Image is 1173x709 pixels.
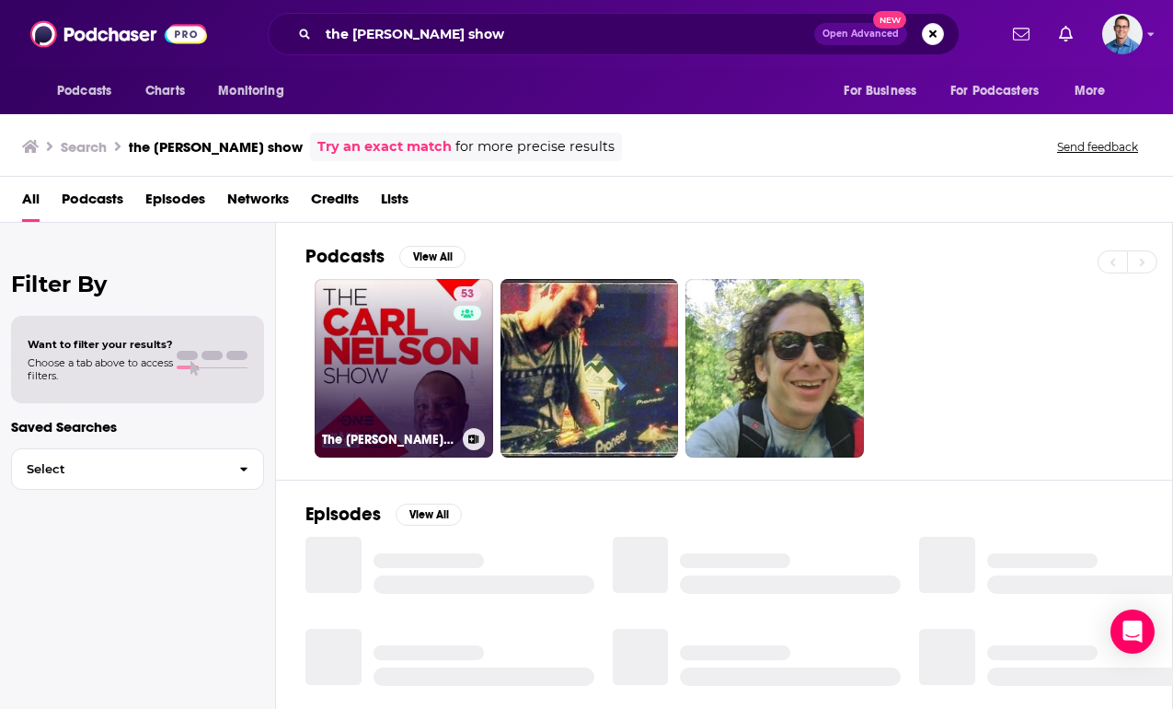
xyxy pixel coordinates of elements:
input: Search podcasts, credits, & more... [318,19,814,49]
a: PodcastsView All [305,245,466,268]
img: User Profile [1102,14,1143,54]
h2: Filter By [11,271,264,297]
a: Charts [133,74,196,109]
span: For Business [844,78,916,104]
h2: Podcasts [305,245,385,268]
button: open menu [1062,74,1129,109]
span: Logged in as swherley [1102,14,1143,54]
button: Select [11,448,264,490]
button: open menu [205,74,307,109]
button: open menu [44,74,135,109]
a: Podcasts [62,184,123,222]
h3: the [PERSON_NAME] show [129,138,303,156]
h3: Search [61,138,107,156]
span: Want to filter your results? [28,338,173,351]
a: 53The [PERSON_NAME] Show [315,279,493,458]
button: View All [399,246,466,268]
a: Credits [311,184,359,222]
button: Send feedback [1052,139,1144,155]
span: More [1075,78,1106,104]
a: Networks [227,184,289,222]
span: for more precise results [455,136,615,157]
button: open menu [938,74,1065,109]
span: Monitoring [218,78,283,104]
span: For Podcasters [950,78,1039,104]
span: Podcasts [57,78,111,104]
h3: The [PERSON_NAME] Show [322,432,455,447]
a: Show notifications dropdown [1052,18,1080,50]
a: Show notifications dropdown [1006,18,1037,50]
p: Saved Searches [11,418,264,436]
div: Search podcasts, credits, & more... [268,13,960,55]
div: Open Intercom Messenger [1110,610,1155,654]
a: All [22,184,40,222]
span: Open Advanced [822,29,899,39]
button: Show profile menu [1102,14,1143,54]
a: 53 [454,286,481,301]
button: Open AdvancedNew [814,23,907,45]
button: open menu [831,74,939,109]
a: Try an exact match [317,136,452,157]
span: Choose a tab above to access filters. [28,356,173,382]
a: Lists [381,184,408,222]
span: New [873,11,906,29]
img: Podchaser - Follow, Share and Rate Podcasts [30,17,207,52]
span: Charts [145,78,185,104]
h2: Episodes [305,503,381,526]
span: Select [12,463,224,475]
a: EpisodesView All [305,503,462,526]
a: Episodes [145,184,205,222]
span: 53 [461,285,474,304]
button: View All [396,504,462,526]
